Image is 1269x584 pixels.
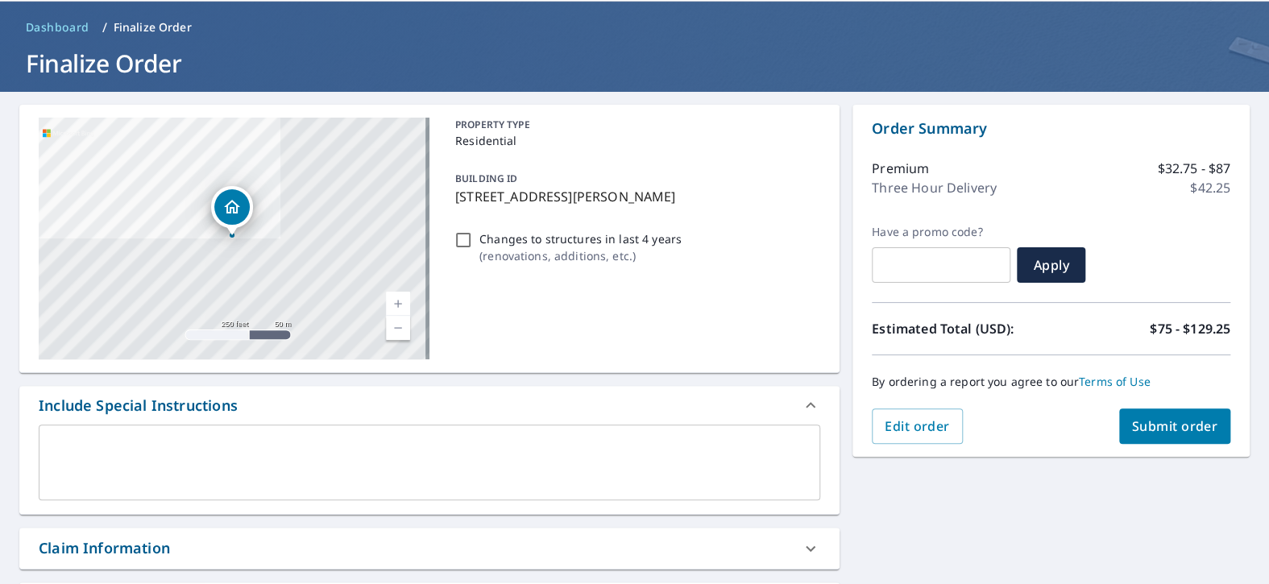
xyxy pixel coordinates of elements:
[1190,178,1230,197] p: $42.25
[1157,159,1230,178] p: $32.75 - $87
[211,186,253,236] div: Dropped pin, building 1, Residential property, 2419 Carl Funderburk Rd Monroe, NC 28112
[872,118,1230,139] p: Order Summary
[872,375,1230,389] p: By ordering a report you agree to our
[26,19,89,35] span: Dashboard
[114,19,192,35] p: Finalize Order
[19,14,1250,40] nav: breadcrumb
[19,14,96,40] a: Dashboard
[19,386,840,425] div: Include Special Instructions
[455,132,814,149] p: Residential
[386,316,410,340] a: Current Level 17, Zoom Out
[872,178,997,197] p: Three Hour Delivery
[455,172,517,185] p: BUILDING ID
[872,225,1010,239] label: Have a promo code?
[479,230,682,247] p: Changes to structures in last 4 years
[1119,408,1231,444] button: Submit order
[1132,417,1218,435] span: Submit order
[872,319,1051,338] p: Estimated Total (USD):
[885,417,950,435] span: Edit order
[872,408,963,444] button: Edit order
[1079,374,1151,389] a: Terms of Use
[1150,319,1230,338] p: $75 - $129.25
[455,118,814,132] p: PROPERTY TYPE
[479,247,682,264] p: ( renovations, additions, etc. )
[39,395,238,416] div: Include Special Instructions
[1017,247,1085,283] button: Apply
[455,187,814,206] p: [STREET_ADDRESS][PERSON_NAME]
[872,159,929,178] p: Premium
[19,47,1250,80] h1: Finalize Order
[102,18,107,37] li: /
[1030,256,1072,274] span: Apply
[19,528,840,569] div: Claim Information
[39,537,170,559] div: Claim Information
[386,292,410,316] a: Current Level 17, Zoom In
